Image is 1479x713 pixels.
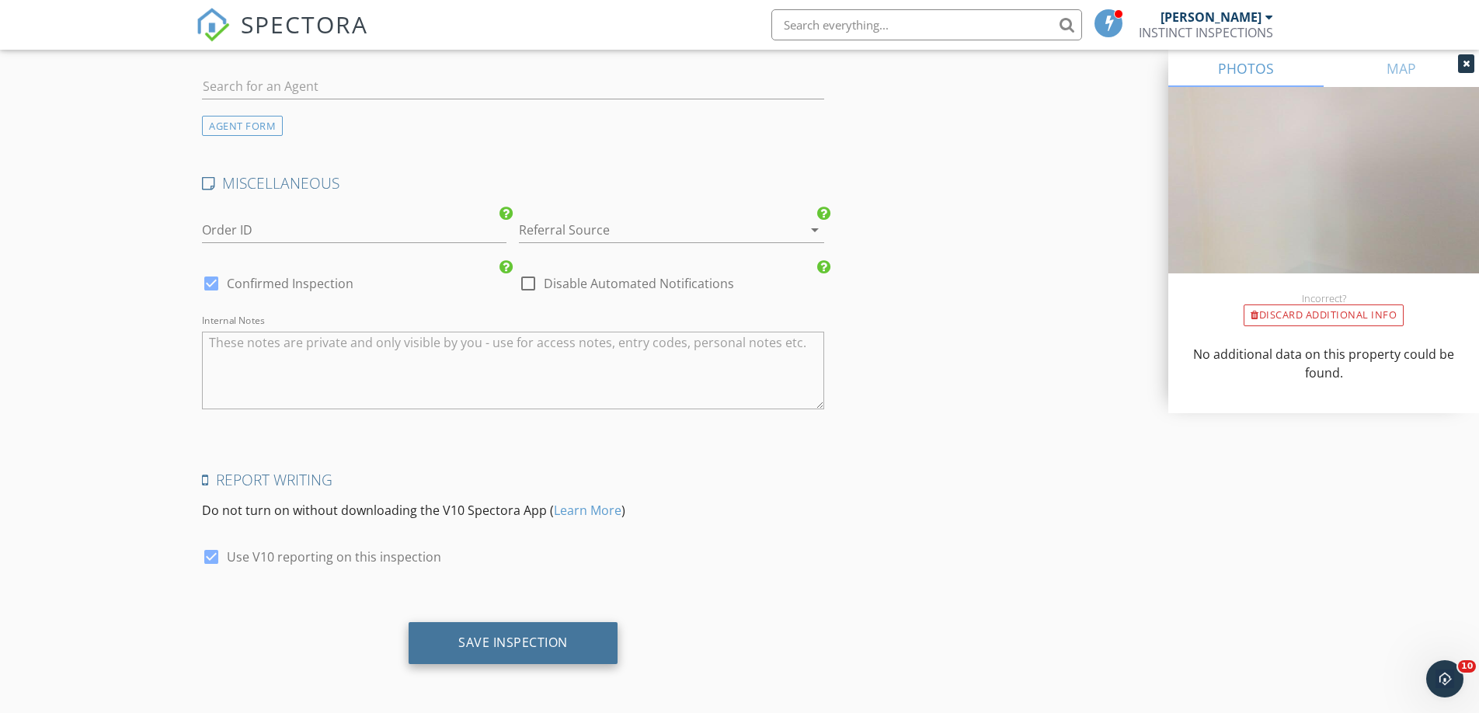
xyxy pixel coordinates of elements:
img: The Best Home Inspection Software - Spectora [196,8,230,42]
div: Save Inspection [458,635,568,650]
span: 10 [1458,660,1476,673]
a: PHOTOS [1168,50,1324,87]
label: Use V10 reporting on this inspection [227,549,441,565]
p: Do not turn on without downloading the V10 Spectora App ( ) [202,501,824,520]
div: [PERSON_NAME] [1161,9,1261,25]
div: AGENT FORM [202,116,283,137]
a: MAP [1324,50,1479,87]
label: Disable Automated Notifications [544,276,734,291]
div: Discard Additional info [1244,304,1404,326]
h4: Report Writing [202,470,824,490]
label: Confirmed Inspection [227,276,353,291]
h4: MISCELLANEOUS [202,173,824,193]
span: SPECTORA [241,8,368,40]
textarea: Internal Notes [202,332,824,409]
a: SPECTORA [196,21,368,54]
i: arrow_drop_down [806,221,824,239]
p: No additional data on this property could be found. [1187,345,1460,382]
div: INSTINCT INSPECTIONS [1139,25,1273,40]
iframe: Intercom live chat [1426,660,1463,697]
div: Incorrect? [1168,292,1479,304]
a: Learn More [554,502,621,519]
img: streetview [1168,87,1479,311]
input: Search for an Agent [202,74,824,99]
input: Search everything... [771,9,1082,40]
